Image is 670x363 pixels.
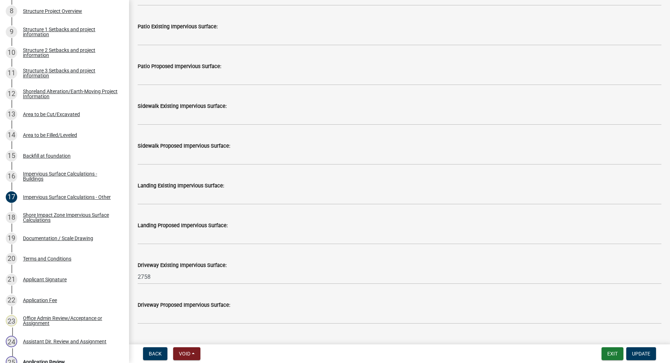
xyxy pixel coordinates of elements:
div: Structure 1 Setbacks and project information [23,27,118,37]
div: 13 [6,109,17,120]
div: Shore Impact Zone Impervious Surface Calculations [23,212,118,223]
div: Structure 2 Setbacks and project information [23,48,118,58]
div: Structure 3 Setbacks and project information [23,68,118,78]
div: Terms and Conditions [23,256,71,261]
div: 12 [6,88,17,100]
div: 20 [6,253,17,264]
label: Landing Existing Impervious Surface: [138,183,224,188]
div: Assistant Dir. Review and Assignment [23,339,106,344]
div: 24 [6,336,17,347]
div: Shoreland Alteration/Earth-Moving Project Information [23,89,118,99]
div: 21 [6,274,17,285]
div: 15 [6,150,17,162]
button: Exit [602,347,623,360]
div: Structure Project Overview [23,9,82,14]
div: Area to be Cut/Excavated [23,112,80,117]
div: 19 [6,233,17,244]
div: Impervious Surface Calculations - Other [23,195,111,200]
div: 16 [6,171,17,182]
div: Area to be Filled/Leveled [23,133,77,138]
div: 9 [6,26,17,38]
div: 22 [6,295,17,306]
div: Applicant Signature [23,277,67,282]
div: Impervious Surface Calculations - Buildings [23,171,118,181]
button: Void [173,347,200,360]
div: Documentation / Scale Drawing [23,236,93,241]
label: Landing Proposed Impervious Surface: [138,223,228,228]
div: 18 [6,212,17,223]
div: 23 [6,315,17,326]
label: Driveway Existing Impervious Surface: [138,263,227,268]
div: 17 [6,191,17,203]
div: 11 [6,67,17,79]
div: Application Fee [23,298,57,303]
div: 10 [6,47,17,58]
div: Office Admin Review/Acceptance or Assignment [23,316,118,326]
label: Driveway Proposed Impervious Surface: [138,303,230,308]
label: Sidewalk Proposed Impervious Surface: [138,144,230,149]
label: Sidewalk Existing Impervious Surface: [138,104,227,109]
div: Backfill at foundation [23,153,71,158]
div: 8 [6,5,17,17]
button: Back [143,347,167,360]
label: Patio Proposed Impervious Surface: [138,64,221,69]
div: 14 [6,129,17,141]
span: Back [149,351,162,357]
button: Update [626,347,656,360]
span: Update [632,351,650,357]
label: Patio Existing Impervious Surface: [138,24,218,29]
span: Void [179,351,190,357]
